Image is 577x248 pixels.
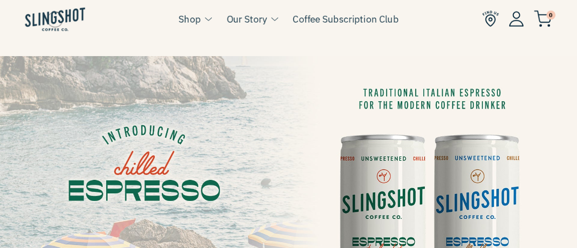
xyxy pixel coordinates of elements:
img: Account [509,11,524,27]
img: cart [534,11,552,27]
a: Coffee Subscription Club [293,12,399,27]
span: 0 [546,11,555,20]
a: 0 [534,13,552,25]
a: Shop [179,12,201,27]
img: Find Us [482,11,499,27]
a: Our Story [227,12,267,27]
